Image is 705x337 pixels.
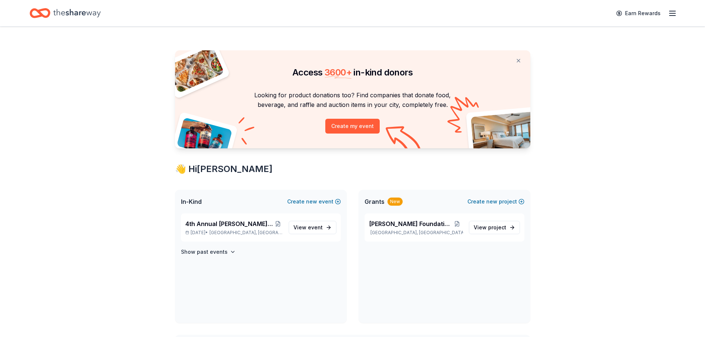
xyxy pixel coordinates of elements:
img: Pizza [167,46,224,93]
span: new [306,197,317,206]
span: event [308,224,323,230]
span: [PERSON_NAME] Foundation Grants [369,219,451,228]
p: Looking for product donations too? Find companies that donate food, beverage, and raffle and auct... [184,90,521,110]
span: project [488,224,506,230]
button: Show past events [181,247,236,256]
h4: Show past events [181,247,228,256]
span: Access in-kind donors [292,67,413,78]
span: View [293,223,323,232]
button: Create my event [325,119,380,134]
a: View event [289,221,336,234]
span: 3600 + [325,67,352,78]
span: new [486,197,497,206]
span: In-Kind [181,197,202,206]
span: [GEOGRAPHIC_DATA], [GEOGRAPHIC_DATA] [209,230,282,236]
p: [DATE] • [185,230,283,236]
button: Createnewevent [287,197,341,206]
span: Grants [365,197,385,206]
div: New [387,198,403,206]
div: 👋 Hi [PERSON_NAME] [175,163,530,175]
a: View project [469,221,520,234]
a: Earn Rewards [612,7,665,20]
a: Home [30,4,101,22]
span: 4th Annual [PERSON_NAME] Scholarship Open [185,219,273,228]
p: [GEOGRAPHIC_DATA], [GEOGRAPHIC_DATA] [369,230,463,236]
span: View [474,223,506,232]
img: Curvy arrow [386,126,423,154]
button: Createnewproject [467,197,524,206]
